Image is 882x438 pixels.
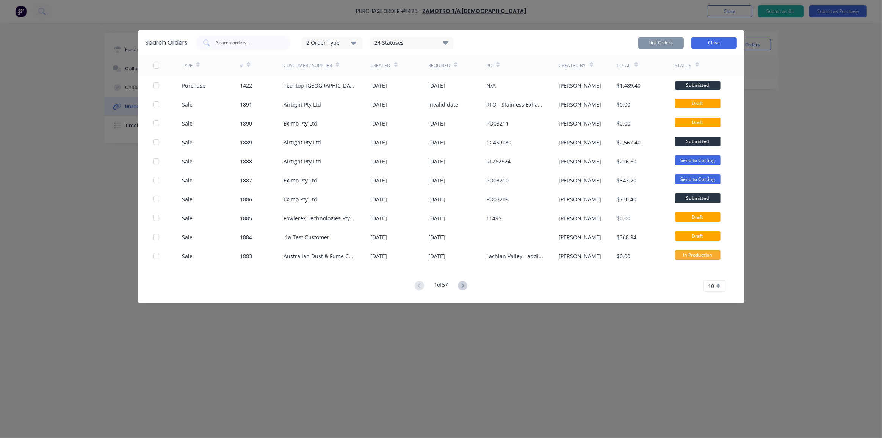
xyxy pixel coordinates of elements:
[182,157,193,165] div: Sale
[370,233,387,241] div: [DATE]
[370,252,387,260] div: [DATE]
[182,138,193,146] div: Sale
[486,100,544,108] div: RFQ - Stainless Exhaust Hood
[182,195,193,203] div: Sale
[691,37,737,49] button: Close
[675,250,721,260] span: In Production
[370,157,387,165] div: [DATE]
[240,82,252,89] div: 1422
[486,195,509,203] div: PO03208
[486,82,496,89] div: N/A
[559,176,602,184] div: [PERSON_NAME]
[284,195,317,203] div: Eximo Pty Ltd
[146,38,188,47] div: Search Orders
[486,62,492,69] div: PO
[182,62,193,69] div: TYPE
[675,81,721,90] div: Submitted
[638,37,684,49] button: Link Orders
[182,252,193,260] div: Sale
[240,233,252,241] div: 1884
[284,100,321,108] div: Airtight Pty Ltd
[306,39,357,47] div: 2 Order Type
[284,119,317,127] div: Eximo Pty Ltd
[617,138,641,146] div: $2,567.40
[617,233,637,241] div: $368.94
[284,176,317,184] div: Eximo Pty Ltd
[617,195,637,203] div: $730.40
[284,214,356,222] div: Fowlerex Technologies Pty Ltd
[486,252,544,260] div: Lachlan Valley - additional hood
[559,157,602,165] div: [PERSON_NAME]
[428,157,445,165] div: [DATE]
[617,62,631,69] div: Total
[708,282,714,290] span: 10
[675,212,721,222] span: Draft
[370,39,453,47] div: 24 Statuses
[675,193,721,203] span: Submitted
[240,252,252,260] div: 1883
[284,252,356,260] div: Australian Dust & Fume Control
[302,37,362,49] button: 2 Order Type
[284,62,332,69] div: Customer / Supplier
[559,214,602,222] div: [PERSON_NAME]
[617,157,637,165] div: $226.60
[216,39,279,47] input: Search orders...
[486,138,511,146] div: CC469180
[284,82,356,89] div: Techtop [GEOGRAPHIC_DATA]
[284,157,321,165] div: Airtight Pty Ltd
[182,100,193,108] div: Sale
[675,231,721,241] span: Draft
[240,100,252,108] div: 1891
[240,195,252,203] div: 1886
[559,195,602,203] div: [PERSON_NAME]
[486,176,509,184] div: PO03210
[240,62,243,69] div: #
[617,214,631,222] div: $0.00
[675,118,721,127] span: Draft
[370,138,387,146] div: [DATE]
[559,138,602,146] div: [PERSON_NAME]
[370,119,387,127] div: [DATE]
[434,281,448,292] div: 1 of 57
[559,100,602,108] div: [PERSON_NAME]
[675,62,692,69] div: Status
[182,176,193,184] div: Sale
[240,157,252,165] div: 1888
[617,82,641,89] div: $1,489.40
[675,99,721,108] span: Draft
[370,195,387,203] div: [DATE]
[370,176,387,184] div: [DATE]
[559,233,602,241] div: [PERSON_NAME]
[428,252,445,260] div: [DATE]
[370,82,387,89] div: [DATE]
[486,157,511,165] div: RL762524
[370,62,390,69] div: Created
[559,252,602,260] div: [PERSON_NAME]
[284,233,329,241] div: .1a Test Customer
[182,233,193,241] div: Sale
[617,176,637,184] div: $343.20
[428,176,445,184] div: [DATE]
[675,155,721,165] span: Send to Cutting
[240,214,252,222] div: 1885
[182,119,193,127] div: Sale
[675,174,721,184] span: Send to Cutting
[675,137,721,146] span: Submitted
[284,138,321,146] div: Airtight Pty Ltd
[559,82,602,89] div: [PERSON_NAME]
[428,138,445,146] div: [DATE]
[240,138,252,146] div: 1889
[486,119,509,127] div: PO03211
[428,214,445,222] div: [DATE]
[428,82,445,89] div: [DATE]
[428,100,458,108] div: Invalid date
[428,195,445,203] div: [DATE]
[428,62,450,69] div: Required
[617,252,631,260] div: $0.00
[428,119,445,127] div: [DATE]
[617,100,631,108] div: $0.00
[240,119,252,127] div: 1890
[182,82,205,89] div: Purchase
[559,62,586,69] div: Created By
[617,119,631,127] div: $0.00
